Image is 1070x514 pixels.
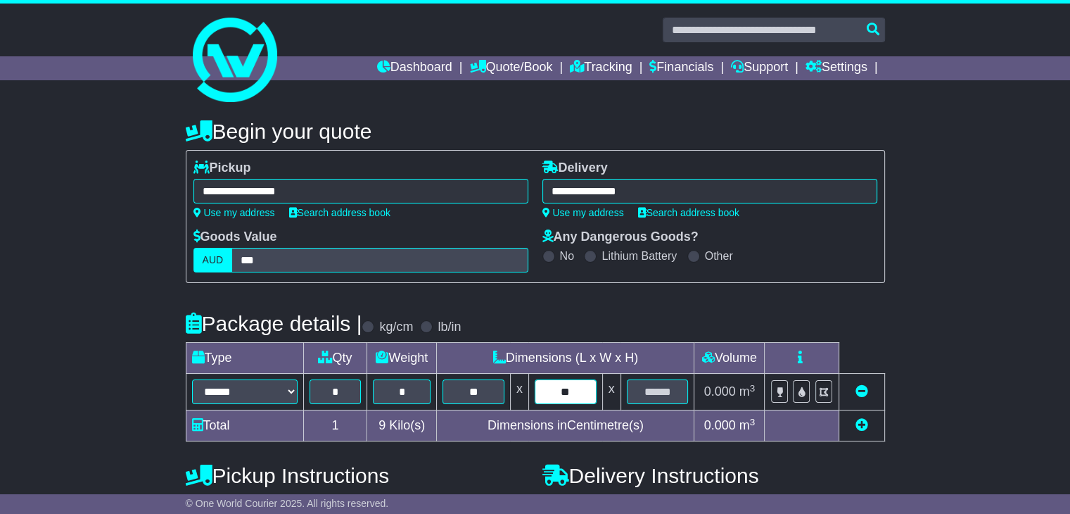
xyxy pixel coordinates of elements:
a: Search address book [638,207,739,218]
span: 9 [378,418,386,432]
label: Pickup [193,161,251,176]
a: Quote/Book [469,56,552,80]
a: Financials [649,56,713,80]
span: 0.000 [704,418,736,432]
td: Dimensions (L x W x H) [437,343,694,374]
label: AUD [193,248,233,272]
label: Lithium Battery [601,249,677,263]
a: Remove this item [855,384,868,399]
label: Other [705,249,733,263]
h4: Pickup Instructions [186,464,528,487]
label: kg/cm [379,320,413,335]
td: 1 [303,410,367,441]
sup: 3 [750,383,756,394]
sup: 3 [750,417,756,427]
td: x [602,374,620,410]
a: Search address book [289,207,390,218]
label: Delivery [542,161,608,176]
td: Volume [694,343,765,374]
label: No [560,249,574,263]
label: lb/in [438,320,461,335]
a: Tracking [570,56,632,80]
td: Dimensions in Centimetre(s) [437,410,694,441]
a: Support [731,56,788,80]
span: 0.000 [704,384,736,399]
a: Settings [805,56,867,80]
h4: Begin your quote [186,120,885,143]
td: x [510,374,528,410]
span: © One World Courier 2025. All rights reserved. [186,498,389,509]
a: Use my address [193,207,275,218]
a: Use my address [542,207,624,218]
td: Type [186,343,303,374]
h4: Delivery Instructions [542,464,885,487]
a: Add new item [855,418,868,432]
span: m [739,418,756,432]
td: Kilo(s) [367,410,437,441]
td: Qty [303,343,367,374]
td: Weight [367,343,437,374]
a: Dashboard [377,56,452,80]
h4: Package details | [186,312,362,335]
label: Any Dangerous Goods? [542,230,699,245]
label: Goods Value [193,230,277,245]
span: m [739,384,756,399]
td: Total [186,410,303,441]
